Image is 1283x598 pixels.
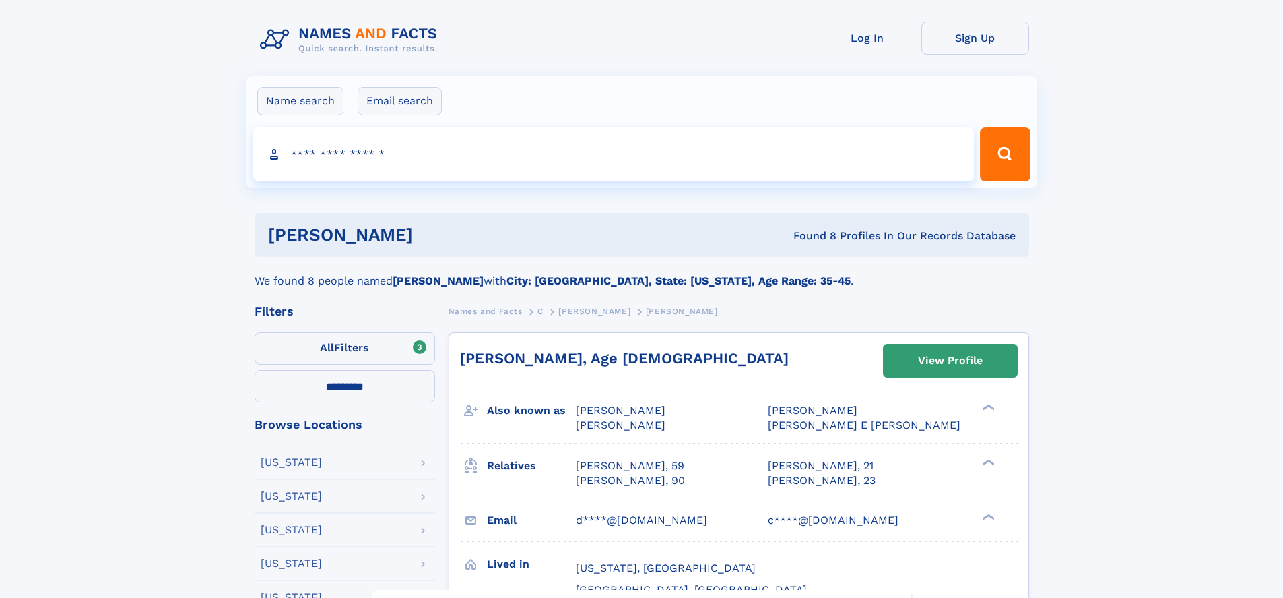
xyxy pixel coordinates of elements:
[449,303,523,320] a: Names and Facts
[261,491,322,502] div: [US_STATE]
[487,509,576,532] h3: Email
[603,229,1016,243] div: Found 8 Profiles In Our Records Database
[918,345,983,376] div: View Profile
[261,558,322,569] div: [US_STATE]
[255,22,449,58] img: Logo Names and Facts
[576,404,665,417] span: [PERSON_NAME]
[358,87,442,115] label: Email search
[255,419,435,431] div: Browse Locations
[576,583,807,596] span: [GEOGRAPHIC_DATA], [GEOGRAPHIC_DATA]
[646,307,718,316] span: [PERSON_NAME]
[268,227,603,243] h1: [PERSON_NAME]
[255,257,1029,289] div: We found 8 people named with .
[261,457,322,468] div: [US_STATE]
[253,127,975,181] input: search input
[460,350,789,367] a: [PERSON_NAME], Age [DEMOGRAPHIC_DATA]
[257,87,343,115] label: Name search
[884,345,1017,377] a: View Profile
[576,458,684,473] a: [PERSON_NAME], 59
[980,127,1030,181] button: Search Button
[768,404,857,417] span: [PERSON_NAME]
[261,525,322,535] div: [US_STATE]
[487,454,576,477] h3: Relatives
[576,419,665,431] span: [PERSON_NAME]
[979,403,995,412] div: ❯
[487,399,576,422] h3: Also known as
[814,22,921,55] a: Log In
[487,553,576,576] h3: Lived in
[576,562,756,574] span: [US_STATE], [GEOGRAPHIC_DATA]
[979,512,995,521] div: ❯
[320,341,334,354] span: All
[979,458,995,467] div: ❯
[537,303,544,320] a: C
[768,458,874,473] a: [PERSON_NAME], 21
[506,274,851,287] b: City: [GEOGRAPHIC_DATA], State: [US_STATE], Age Range: 35-45
[537,307,544,316] span: C
[255,332,435,365] label: Filters
[768,419,960,431] span: [PERSON_NAME] E [PERSON_NAME]
[921,22,1029,55] a: Sign Up
[393,274,484,287] b: [PERSON_NAME]
[558,303,630,320] a: [PERSON_NAME]
[576,473,685,488] a: [PERSON_NAME], 90
[558,307,630,316] span: [PERSON_NAME]
[255,305,435,318] div: Filters
[768,473,876,488] a: [PERSON_NAME], 23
